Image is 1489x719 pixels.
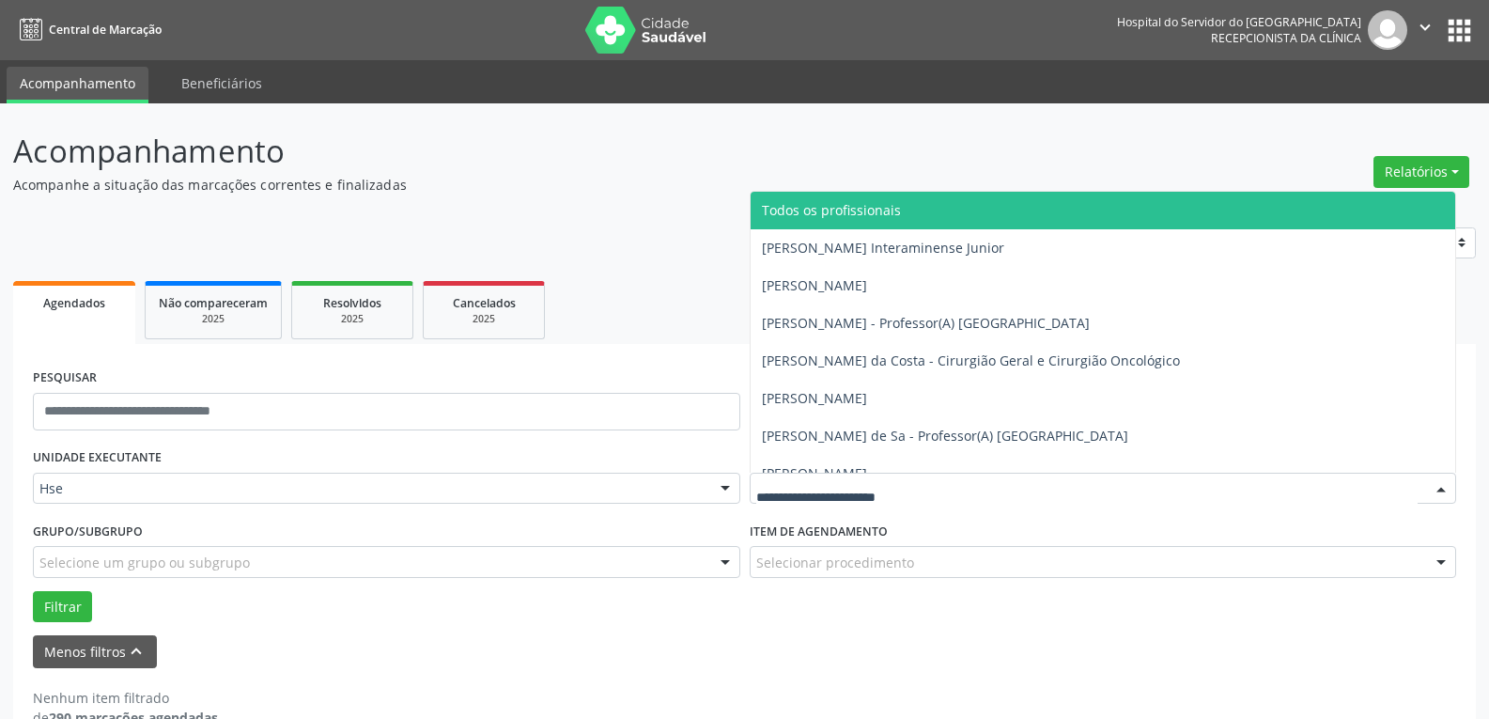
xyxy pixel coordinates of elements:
[762,389,867,407] span: [PERSON_NAME]
[453,295,516,311] span: Cancelados
[33,688,218,708] div: Nenhum item filtrado
[49,22,162,38] span: Central de Marcação
[43,295,105,311] span: Agendados
[762,352,1180,369] span: [PERSON_NAME] da Costa - Cirurgião Geral e Cirurgião Oncológico
[39,553,250,572] span: Selecione um grupo ou subgrupo
[1211,30,1361,46] span: Recepcionista da clínica
[1373,156,1469,188] button: Relatórios
[762,427,1128,445] span: [PERSON_NAME] de Sa - Professor(A) [GEOGRAPHIC_DATA]
[437,312,531,326] div: 2025
[750,517,888,546] label: Item de agendamento
[762,464,867,482] span: [PERSON_NAME]
[1415,17,1435,38] i: 
[762,201,901,219] span: Todos os profissionais
[762,314,1090,332] span: [PERSON_NAME] - Professor(A) [GEOGRAPHIC_DATA]
[13,128,1037,175] p: Acompanhamento
[33,517,143,546] label: Grupo/Subgrupo
[1407,10,1443,50] button: 
[323,295,381,311] span: Resolvidos
[756,553,914,572] span: Selecionar procedimento
[1443,14,1476,47] button: apps
[762,276,867,294] span: [PERSON_NAME]
[13,175,1037,195] p: Acompanhe a situação das marcações correntes e finalizadas
[762,239,1004,257] span: [PERSON_NAME] Interaminense Junior
[7,67,148,103] a: Acompanhamento
[159,295,268,311] span: Não compareceram
[33,444,162,473] label: UNIDADE EXECUTANTE
[13,14,162,45] a: Central de Marcação
[126,641,147,662] i: keyboard_arrow_up
[39,479,702,498] span: Hse
[305,312,399,326] div: 2025
[33,591,92,623] button: Filtrar
[33,635,157,668] button: Menos filtroskeyboard_arrow_up
[33,364,97,393] label: PESQUISAR
[159,312,268,326] div: 2025
[168,67,275,100] a: Beneficiários
[1117,14,1361,30] div: Hospital do Servidor do [GEOGRAPHIC_DATA]
[1368,10,1407,50] img: img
